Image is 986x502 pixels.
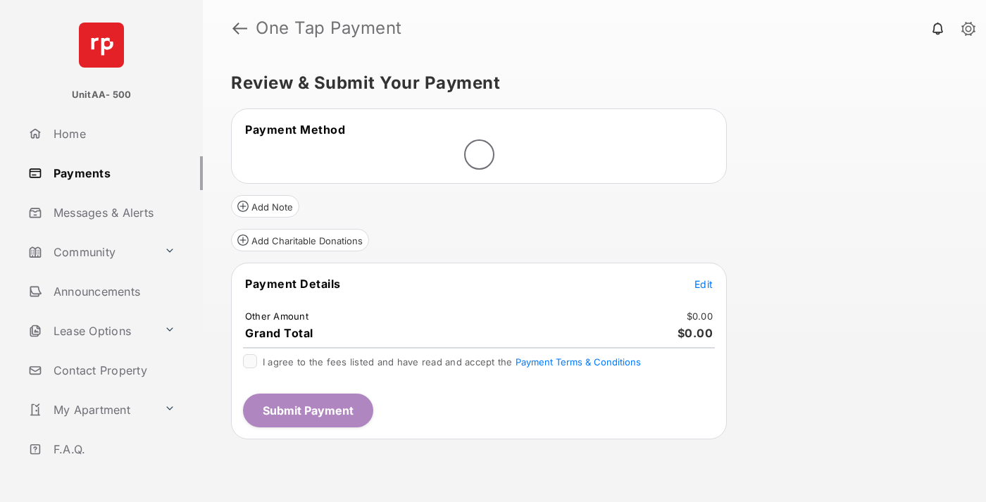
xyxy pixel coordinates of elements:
[231,75,947,92] h5: Review & Submit Your Payment
[23,314,158,348] a: Lease Options
[678,326,713,340] span: $0.00
[72,88,132,102] p: UnitAA- 500
[231,195,299,218] button: Add Note
[79,23,124,68] img: svg+xml;base64,PHN2ZyB4bWxucz0iaHR0cDovL3d3dy53My5vcmcvMjAwMC9zdmciIHdpZHRoPSI2NCIgaGVpZ2h0PSI2NC...
[23,117,203,151] a: Home
[686,310,713,322] td: $0.00
[23,393,158,427] a: My Apartment
[243,394,373,427] button: Submit Payment
[245,123,345,137] span: Payment Method
[23,196,203,230] a: Messages & Alerts
[256,20,402,37] strong: One Tap Payment
[694,278,713,290] span: Edit
[263,356,641,368] span: I agree to the fees listed and have read and accept the
[245,277,341,291] span: Payment Details
[694,277,713,291] button: Edit
[244,310,309,322] td: Other Amount
[231,229,369,251] button: Add Charitable Donations
[23,275,203,308] a: Announcements
[23,156,203,190] a: Payments
[23,432,203,466] a: F.A.Q.
[23,353,203,387] a: Contact Property
[516,356,641,368] button: I agree to the fees listed and have read and accept the
[23,235,158,269] a: Community
[245,326,313,340] span: Grand Total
